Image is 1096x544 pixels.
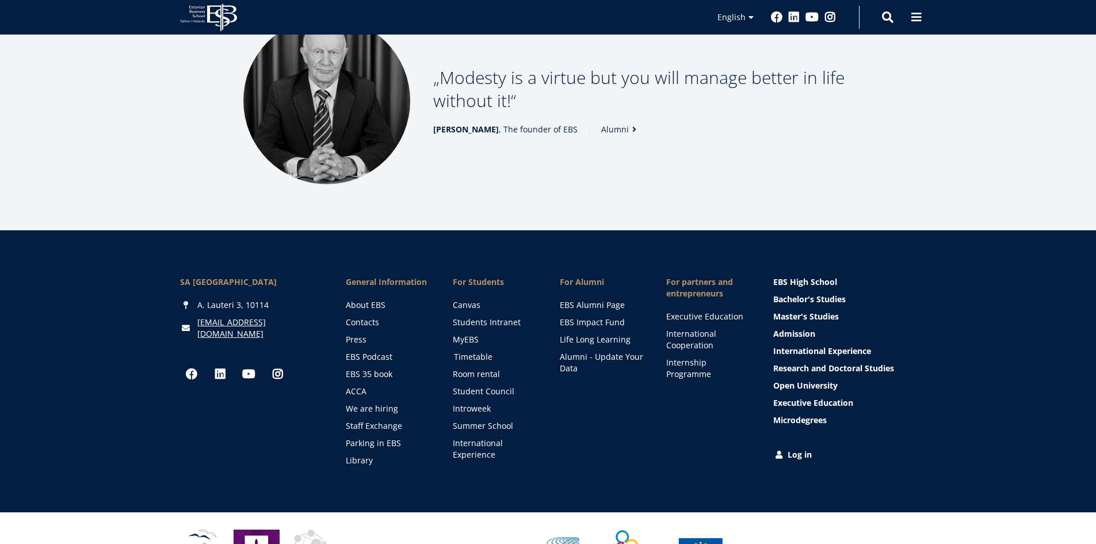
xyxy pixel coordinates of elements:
a: Students Intranet [453,317,537,328]
a: [EMAIL_ADDRESS][DOMAIN_NAME] [197,317,323,340]
p: Modesty is a virtue but you will manage better in life without it! [433,66,853,112]
a: Alumni - Update Your Data [560,351,644,374]
a: Contacts [346,317,430,328]
a: EBS 35 book [346,368,430,380]
a: Introweek [453,403,537,414]
a: Executive Education [666,311,750,322]
a: Open University [773,380,916,391]
a: Student Council [453,386,537,397]
a: Linkedin [209,363,232,386]
a: Executive Education [773,397,916,409]
strong: [PERSON_NAME] [433,124,499,135]
a: Alumni [601,124,640,135]
a: Youtube [238,363,261,386]
a: Library [346,455,430,466]
span: , The founder of EBS [433,124,578,135]
a: Instagram [824,12,836,23]
a: For Students [453,276,537,288]
a: Summer School [453,420,537,432]
a: Bachelor's Studies [773,294,916,305]
a: About EBS [346,299,430,311]
a: Youtube [805,12,819,23]
a: Instagram [266,363,289,386]
a: EBS Podcast [346,351,430,363]
span: For partners and entrepreneurs [666,276,750,299]
div: A. Lauteri 3, 10114 [180,299,323,311]
a: Facebook [180,363,203,386]
a: Admission [773,328,916,340]
a: Log in [773,449,916,461]
a: International Cooperation [666,328,750,351]
a: Timetable [454,351,538,363]
a: Linkedin [788,12,800,23]
a: Internship Programme [666,357,750,380]
a: EBS Alumni Page [560,299,644,311]
a: We are hiring [346,403,430,414]
a: EBS Impact Fund [560,317,644,328]
a: Press [346,334,430,345]
a: Room rental [453,368,537,380]
a: EBS High School [773,276,916,288]
a: Microdegrees [773,414,916,426]
a: Canvas [453,299,537,311]
span: For Alumni [560,276,644,288]
span: General Information [346,276,430,288]
a: Facebook [771,12,782,23]
a: Life Long Learning [560,334,644,345]
a: International Experience [453,438,537,461]
a: International Experience [773,345,916,357]
a: Master's Studies [773,311,916,322]
a: MyEBS [453,334,537,345]
img: Madis Habakuk [243,17,410,184]
div: SA [GEOGRAPHIC_DATA] [180,276,323,288]
a: Staff Exchange [346,420,430,432]
a: Parking in EBS [346,438,430,449]
a: ACCA [346,386,430,397]
a: Research and Doctoral Studies [773,363,916,374]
